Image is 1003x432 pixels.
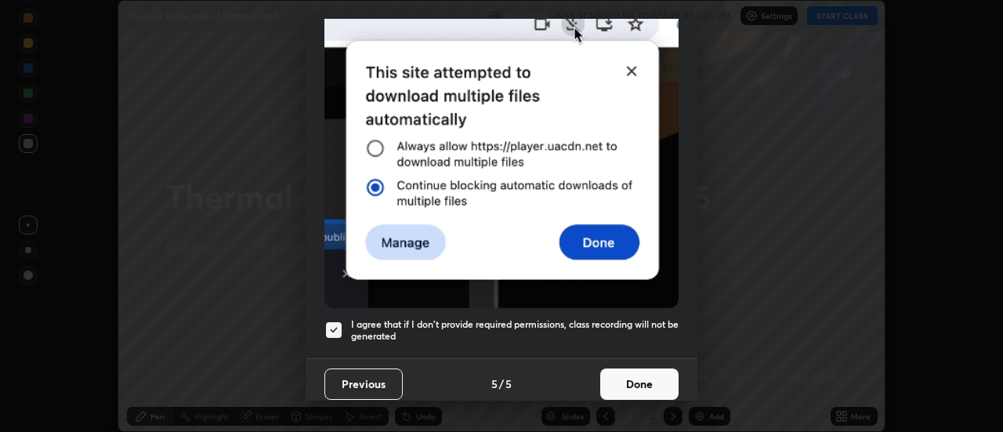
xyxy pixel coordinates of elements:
button: Previous [324,368,403,400]
button: Done [600,368,679,400]
h5: I agree that if I don't provide required permissions, class recording will not be generated [351,318,679,343]
h4: 5 [491,376,498,392]
h4: / [499,376,504,392]
h4: 5 [505,376,512,392]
